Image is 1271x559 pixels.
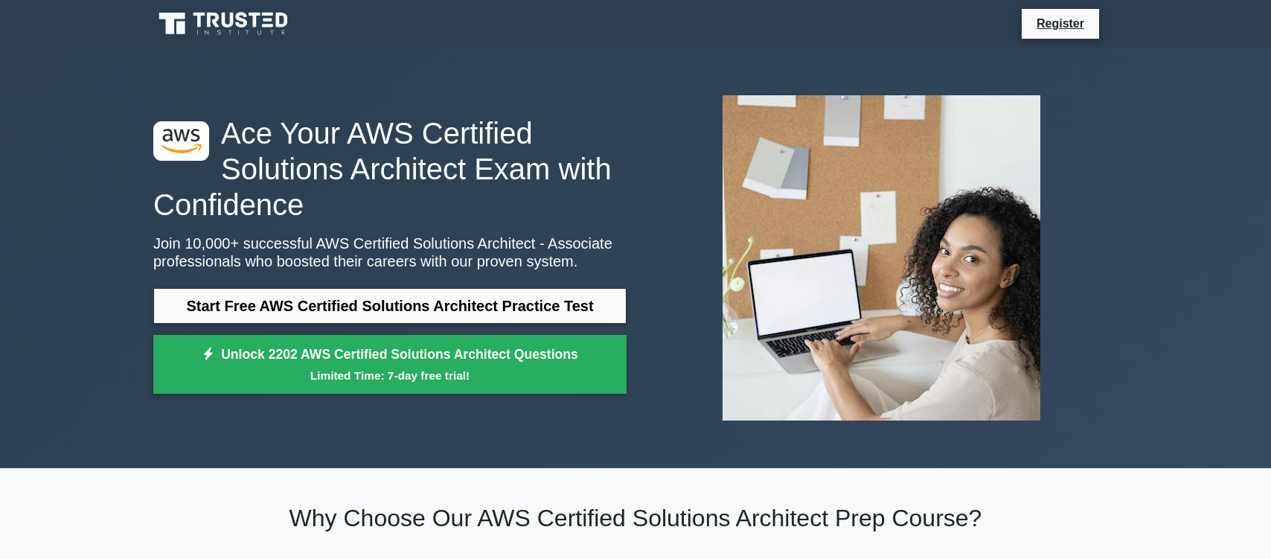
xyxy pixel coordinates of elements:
[153,335,627,395] a: Unlock 2202 AWS Certified Solutions Architect QuestionsLimited Time: 7-day free trial!
[172,367,608,384] small: Limited Time: 7-day free trial!
[153,115,627,223] h1: Ace Your AWS Certified Solutions Architect Exam with Confidence
[153,234,627,270] p: Join 10,000+ successful AWS Certified Solutions Architect - Associate professionals who boosted t...
[1028,14,1093,33] a: Register
[153,288,627,324] a: Start Free AWS Certified Solutions Architect Practice Test
[153,504,1118,532] h2: Why Choose Our AWS Certified Solutions Architect Prep Course?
